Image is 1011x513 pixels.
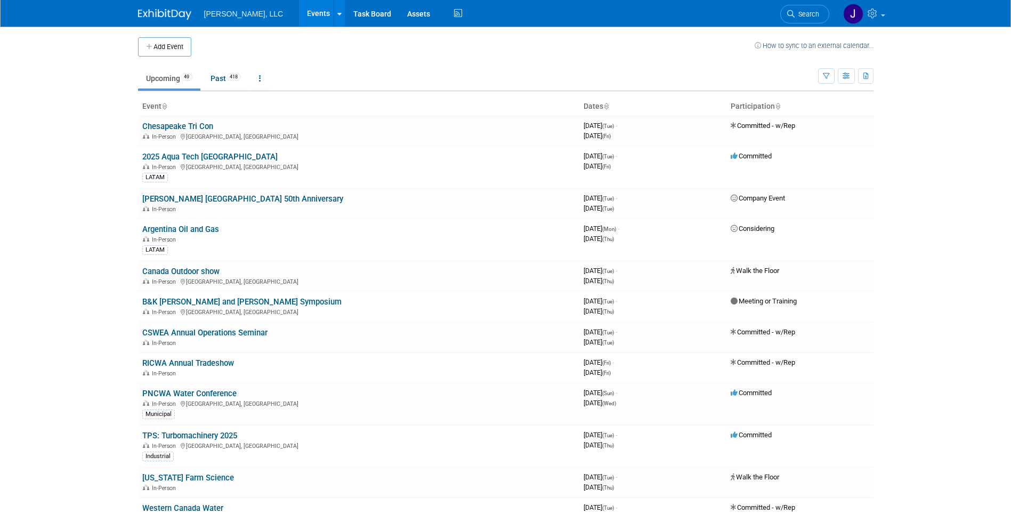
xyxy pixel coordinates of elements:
[602,360,611,366] span: (Fri)
[602,226,616,232] span: (Mon)
[579,98,726,116] th: Dates
[143,278,149,284] img: In-Person Event
[152,443,179,450] span: In-Person
[142,399,575,407] div: [GEOGRAPHIC_DATA], [GEOGRAPHIC_DATA]
[143,370,149,375] img: In-Person Event
[142,132,575,140] div: [GEOGRAPHIC_DATA], [GEOGRAPHIC_DATA]
[618,225,619,233] span: -
[143,164,149,169] img: In-Person Event
[616,267,617,275] span: -
[780,5,829,23] a: Search
[142,194,343,204] a: [PERSON_NAME] [GEOGRAPHIC_DATA] 50th Anniversary
[616,431,617,439] span: -
[152,370,179,377] span: In-Person
[142,452,174,461] div: Industrial
[584,152,617,160] span: [DATE]
[616,389,617,397] span: -
[584,338,614,346] span: [DATE]
[138,37,191,57] button: Add Event
[602,268,614,274] span: (Tue)
[731,503,795,511] span: Committed - w/Rep
[731,358,795,366] span: Committed - w/Rep
[203,68,249,89] a: Past418
[731,431,772,439] span: Committed
[142,245,168,255] div: LATAM
[731,389,772,397] span: Committed
[616,503,617,511] span: -
[726,98,873,116] th: Participation
[152,278,179,285] span: In-Person
[181,73,192,81] span: 49
[602,485,614,491] span: (Thu)
[584,473,617,481] span: [DATE]
[602,330,614,335] span: (Tue)
[602,123,614,129] span: (Tue)
[152,164,179,171] span: In-Person
[602,370,611,376] span: (Fri)
[795,10,819,18] span: Search
[143,236,149,242] img: In-Person Event
[602,206,614,212] span: (Tue)
[602,164,611,170] span: (Fri)
[584,297,617,305] span: [DATE]
[142,307,575,316] div: [GEOGRAPHIC_DATA], [GEOGRAPHIC_DATA]
[142,441,575,450] div: [GEOGRAPHIC_DATA], [GEOGRAPHIC_DATA]
[584,162,611,170] span: [DATE]
[731,225,774,233] span: Considering
[161,102,167,110] a: Sort by Event Name
[602,432,614,438] span: (Tue)
[584,307,614,315] span: [DATE]
[602,340,614,346] span: (Tue)
[152,309,179,316] span: In-Person
[143,443,149,448] img: In-Person Event
[142,410,175,419] div: Municipal
[616,297,617,305] span: -
[602,154,614,159] span: (Tue)
[584,399,616,407] span: [DATE]
[143,340,149,345] img: In-Person Event
[142,122,213,131] a: Chesapeake Tri Con
[584,389,617,397] span: [DATE]
[142,267,220,276] a: Canada Outdoor show
[152,133,179,140] span: In-Person
[602,475,614,480] span: (Tue)
[143,206,149,211] img: In-Person Event
[602,400,616,406] span: (Wed)
[142,152,278,162] a: 2025 Aqua Tech [GEOGRAPHIC_DATA]
[142,328,268,338] a: CSWEA Annual Operations Seminar
[755,42,873,50] a: How to sync to an external calendar...
[731,267,779,275] span: Walk the Floor
[612,358,614,366] span: -
[142,503,223,513] a: Western Canada Water
[731,297,797,305] span: Meeting or Training
[584,277,614,285] span: [DATE]
[142,173,168,182] div: LATAM
[584,368,611,376] span: [DATE]
[584,267,617,275] span: [DATE]
[731,328,795,336] span: Committed - w/Rep
[602,133,611,139] span: (Fri)
[142,389,237,398] a: PNCWA Water Conference
[584,132,611,140] span: [DATE]
[142,358,234,368] a: RICWA Annual Tradeshow
[584,483,614,491] span: [DATE]
[602,505,614,511] span: (Tue)
[731,152,772,160] span: Committed
[143,309,149,314] img: In-Person Event
[602,390,614,396] span: (Sun)
[602,443,614,448] span: (Thu)
[142,277,575,285] div: [GEOGRAPHIC_DATA], [GEOGRAPHIC_DATA]
[143,400,149,406] img: In-Person Event
[584,358,614,366] span: [DATE]
[138,68,200,89] a: Upcoming49
[731,194,785,202] span: Company Event
[775,102,780,110] a: Sort by Participation Type
[584,441,614,449] span: [DATE]
[731,473,779,481] span: Walk the Floor
[731,122,795,130] span: Committed - w/Rep
[843,4,863,24] img: Josh Loso
[584,503,617,511] span: [DATE]
[602,236,614,242] span: (Thu)
[616,152,617,160] span: -
[142,297,342,307] a: B&K [PERSON_NAME] and [PERSON_NAME] Symposium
